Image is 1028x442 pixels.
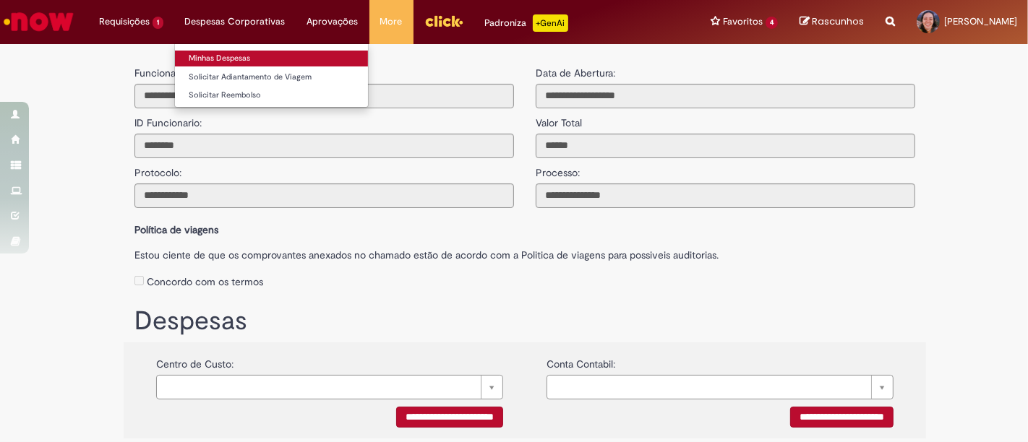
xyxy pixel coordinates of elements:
a: Limpar campo {0} [547,375,894,399]
img: click_logo_yellow_360x200.png [424,10,463,32]
label: Data de Abertura: [536,66,615,80]
img: ServiceNow [1,7,76,36]
span: Aprovações [307,14,359,29]
p: +GenAi [533,14,568,32]
label: Estou ciente de que os comprovantes anexados no chamado estão de acordo com a Politica de viagens... [134,240,915,262]
span: 1 [153,17,163,29]
span: Despesas Corporativas [185,14,286,29]
span: 4 [766,17,778,29]
span: [PERSON_NAME] [944,15,1017,27]
a: Solicitar Reembolso [175,87,368,103]
label: Protocolo: [134,158,181,180]
a: Solicitar Adiantamento de Viagem [175,69,368,85]
b: Política de viagens [134,223,218,236]
span: Rascunhos [812,14,864,28]
a: Limpar campo {0} [156,375,503,399]
label: Concordo com os termos [147,274,263,289]
label: Processo: [536,158,580,180]
label: Centro de Custo: [156,350,234,371]
span: Favoritos [723,14,763,29]
h1: Despesas [134,307,915,336]
label: ID Funcionario: [134,108,202,130]
ul: Despesas Corporativas [174,43,369,108]
label: Conta Contabil: [547,350,615,371]
span: More [380,14,403,29]
div: Padroniza [485,14,568,32]
span: Requisições [99,14,150,29]
label: Funcionario: [134,66,189,80]
a: Rascunhos [800,15,864,29]
a: Minhas Despesas [175,51,368,66]
label: Valor Total [536,108,582,130]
